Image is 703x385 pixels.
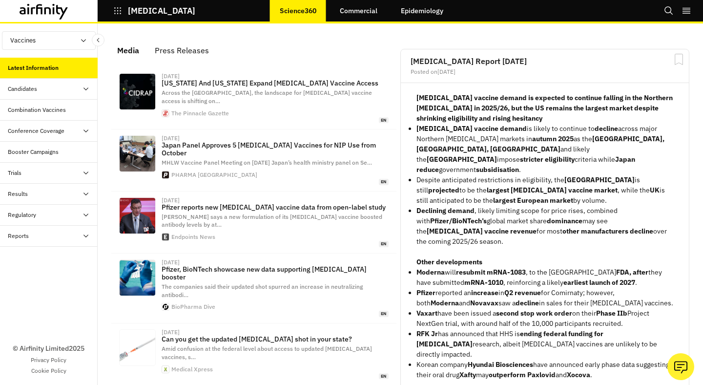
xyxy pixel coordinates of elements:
strong: Declining demand [416,206,475,215]
div: Media [117,43,139,58]
p: reported an in for Comirnaty; however, both and saw a in sales for their [MEDICAL_DATA] vaccines. [416,288,673,308]
span: Amid confusion at the federal level about access to updated [MEDICAL_DATA] vaccines, s … [162,345,372,361]
strong: Moderna [416,268,445,277]
strong: Pfizer [416,288,435,297]
button: Close Sidebar [92,34,104,46]
strong: RFK Jr [416,329,438,338]
button: [MEDICAL_DATA] [113,2,195,19]
strong: Pfizer/BioNTech’s [430,216,487,225]
strong: Phase IIb [596,309,627,318]
strong: Hyundai Biosciences [468,360,533,369]
p: , likely limiting scope for price rises, combined with global market share may see the for most o... [416,206,673,247]
strong: Q2 revenue [504,288,541,297]
p: [US_STATE] And [US_STATE] Expand [MEDICAL_DATA] Vaccine Access [162,79,389,87]
p: © Airfinity Limited 2025 [13,343,84,354]
a: [DATE]Japan Panel Approves 5 [MEDICAL_DATA] Vaccines for NIP Use from OctoberMHLW Vaccine Panel M... [111,129,396,191]
div: Reports [8,232,29,240]
strong: Novavax [470,299,498,307]
h2: [MEDICAL_DATA] Report [DATE] [411,57,679,65]
strong: projected [428,186,459,194]
div: [DATE] [162,73,180,79]
a: Cookie Policy [31,366,66,375]
li: is likely to continue to across major Northern [MEDICAL_DATA] markets in as the and likely the im... [416,124,673,175]
strong: stricter eligibility [520,155,575,164]
strong: largest [MEDICAL_DATA] vaccine market [487,186,618,194]
img: apple-touch-icon.png [162,234,169,240]
p: Korean company have announced early phase data suggesting their oral drug may and . [416,360,673,380]
strong: resubmit mRNA-1083 [456,268,526,277]
strong: Vaxart [416,309,437,318]
div: The Pinnacle Gazette [171,110,229,116]
strong: increase [471,288,498,297]
strong: [MEDICAL_DATA] vaccine demand is expected to continue falling in the Northern [MEDICAL_DATA] in 2... [416,93,673,123]
div: [DATE] [162,329,180,335]
strong: outperform Paxlovid [489,370,556,379]
div: Candidates [8,85,37,93]
span: en [379,241,389,247]
strong: earliest launch of 2027 [563,278,635,287]
img: apple-touch-icon.png [162,171,169,178]
strong: [MEDICAL_DATA] vaccine revenue [427,227,537,235]
div: Latest Information [8,64,59,72]
div: Press Releases [155,43,209,58]
strong: Moderna [431,299,459,307]
strong: autumn 2025 [532,134,574,143]
strong: subsidisation [476,165,519,174]
p: Can you get the updated [MEDICAL_DATA] shot in your state? [162,335,389,343]
button: Ask our analysts [667,353,694,380]
div: Combination Vaccines [8,106,66,114]
a: [DATE][US_STATE] And [US_STATE] Expand [MEDICAL_DATA] Vaccine AccessAcross the [GEOGRAPHIC_DATA],... [111,67,396,129]
a: Privacy Policy [31,356,66,364]
div: Posted on [DATE] [411,69,679,75]
p: Pfizer reports new [MEDICAL_DATA] vaccine data from open-label study [162,203,389,211]
svg: Bookmark Report [673,53,685,65]
a: [DATE]Pfizer, BioNTech showcase new data supporting [MEDICAL_DATA] boosterThe companies said thei... [111,254,396,323]
strong: Xocova [567,370,590,379]
p: Pfizer, BioNTech showcase new data supporting [MEDICAL_DATA] booster [162,265,389,281]
strong: second stop work order [496,309,572,318]
button: Search [664,2,674,19]
div: PHARMA [GEOGRAPHIC_DATA] [171,172,257,178]
p: will , to the [GEOGRAPHIC_DATA] they have submitted , reinforcing a likely . [416,267,673,288]
p: have been issued a on their Project NextGen trial, with around half of the 10,000 participants re... [416,308,673,329]
img: tpg%2Fsources%2Fe871db94-4222-4fe4-bc9a-54e56c444f9d.jpeg [120,74,155,109]
strong: Xafty [459,370,476,379]
strong: dominance [547,216,582,225]
img: Z3M6Ly9kaXZlc2l0ZS1zdG9yYWdlL2RpdmVpbWFnZS9HZXR0eUltYWdlcy0xMjMzNzUyNTA5LmpwZw==.webp [120,260,155,296]
strong: decline [516,299,539,307]
p: [MEDICAL_DATA] [128,6,195,15]
strong: UK [650,186,660,194]
button: Vaccines [2,31,96,50]
div: Results [8,190,28,198]
p: Japan Panel Approves 5 [MEDICAL_DATA] Vaccines for NIP Use from October [162,141,389,157]
div: [DATE] [162,259,180,265]
p: Despite anticipated restrictions in eligibility, the is still to be the , while the is still anti... [416,175,673,206]
div: BioPharma Dive [171,304,215,310]
strong: manufacturers decline [581,227,653,235]
strong: largest European market [493,196,573,205]
strong: [MEDICAL_DATA] vaccine demand [416,124,527,133]
div: Regulatory [8,211,36,219]
img: favicon.ico [162,110,169,117]
span: en [379,373,389,380]
div: [DATE] [162,135,180,141]
strong: mRNA-1010 [464,278,503,287]
p: Science360 [280,7,316,15]
strong: [GEOGRAPHIC_DATA] [564,175,635,184]
span: [PERSON_NAME] says a new formulation of its [MEDICAL_DATA] vaccine boosted antibody levels by at … [162,213,382,229]
img: %E2%97%86%E4%BB%8A%E5%B9%B4%E5%BA%A6%E3%81%AE%E5%AE%9A%E6%9C%9F%E6%8E%A5%E7%A8%AE%E3%81%A7%E4%BD%... [120,136,155,171]
img: covid-vaccine.jpg [120,330,155,365]
strong: Other developments [416,257,482,266]
p: has announced that HHS is research, albeit [MEDICAL_DATA] vaccines are unlikely to be directly im... [416,329,673,360]
strong: [GEOGRAPHIC_DATA] [427,155,497,164]
span: Across the [GEOGRAPHIC_DATA], the landscape for [MEDICAL_DATA] vaccine access is shifting on … [162,89,372,105]
img: web-app-manifest-512x512.png [162,366,169,373]
div: [DATE] [162,197,180,203]
div: Trials [8,169,21,177]
div: Booster Campaigns [8,148,59,156]
a: [DATE]Pfizer reports new [MEDICAL_DATA] vaccine data from open-label study[PERSON_NAME] says a ne... [111,192,396,254]
span: en [379,311,389,317]
span: en [379,117,389,124]
div: Endpoints News [171,234,215,240]
span: The companies said their updated shot spurred an increase in neutralizing antibodi … [162,283,363,299]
